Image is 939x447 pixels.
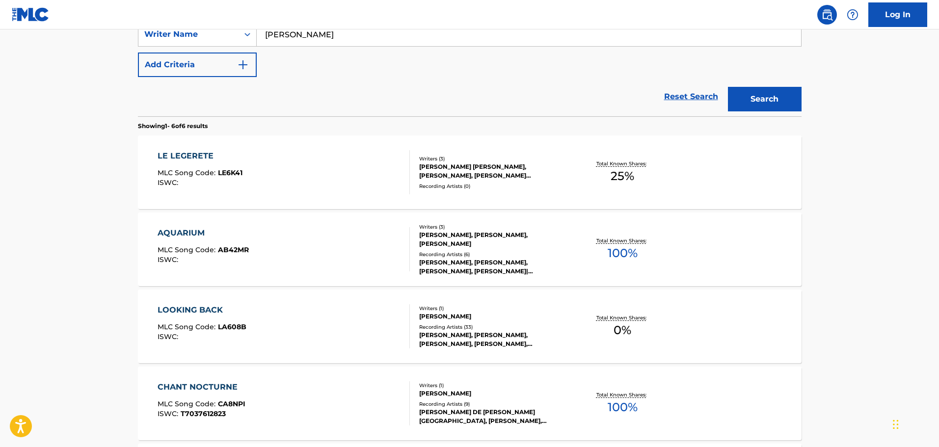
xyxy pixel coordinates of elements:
[608,398,638,416] span: 100 %
[158,150,242,162] div: LE LEGERETE
[218,322,246,331] span: LA608B
[218,168,242,177] span: LE6K41
[890,400,939,447] iframe: Chat Widget
[218,399,245,408] span: CA8NPI
[181,409,226,418] span: T7037612823
[138,22,802,116] form: Search Form
[419,389,567,398] div: [PERSON_NAME]
[158,168,218,177] span: MLC Song Code :
[419,400,567,408] div: Recording Artists ( 9 )
[419,323,567,331] div: Recording Artists ( 33 )
[419,258,567,276] div: [PERSON_NAME], [PERSON_NAME], [PERSON_NAME], [PERSON_NAME]|[PERSON_NAME], [PERSON_NAME] & [PERSON...
[158,409,181,418] span: ISWC :
[237,59,249,71] img: 9d2ae6d4665cec9f34b9.svg
[158,304,246,316] div: LOOKING BACK
[158,227,249,239] div: AQUARIUM
[158,332,181,341] span: ISWC :
[868,2,927,27] a: Log In
[138,122,208,131] p: Showing 1 - 6 of 6 results
[144,28,233,40] div: Writer Name
[419,162,567,180] div: [PERSON_NAME] [PERSON_NAME], [PERSON_NAME], [PERSON_NAME] [PERSON_NAME] TRONCHOT
[419,155,567,162] div: Writers ( 3 )
[419,382,567,389] div: Writers ( 1 )
[659,86,723,107] a: Reset Search
[138,53,257,77] button: Add Criteria
[419,331,567,348] div: [PERSON_NAME], [PERSON_NAME], [PERSON_NAME], [PERSON_NAME], [PERSON_NAME]
[596,237,649,244] p: Total Known Shares:
[419,183,567,190] div: Recording Artists ( 0 )
[817,5,837,25] a: Public Search
[12,7,50,22] img: MLC Logo
[138,212,802,286] a: AQUARIUMMLC Song Code:AB42MRISWC:Writers (3)[PERSON_NAME], [PERSON_NAME], [PERSON_NAME]Recording ...
[218,245,249,254] span: AB42MR
[419,305,567,312] div: Writers ( 1 )
[596,160,649,167] p: Total Known Shares:
[821,9,833,21] img: search
[158,245,218,254] span: MLC Song Code :
[158,399,218,408] span: MLC Song Code :
[843,5,862,25] div: Help
[419,231,567,248] div: [PERSON_NAME], [PERSON_NAME], [PERSON_NAME]
[158,322,218,331] span: MLC Song Code :
[419,408,567,425] div: [PERSON_NAME] DE [PERSON_NAME][GEOGRAPHIC_DATA], [PERSON_NAME],[PERSON_NAME][GEOGRAPHIC_DATA][PER...
[614,321,631,339] span: 0 %
[611,167,634,185] span: 25 %
[138,367,802,440] a: CHANT NOCTURNEMLC Song Code:CA8NPIISWC:T7037612823Writers (1)[PERSON_NAME]Recording Artists (9)[P...
[596,314,649,321] p: Total Known Shares:
[158,255,181,264] span: ISWC :
[138,135,802,209] a: LE LEGERETEMLC Song Code:LE6K41ISWC:Writers (3)[PERSON_NAME] [PERSON_NAME], [PERSON_NAME], [PERSO...
[893,410,899,439] div: Drag
[728,87,802,111] button: Search
[419,312,567,321] div: [PERSON_NAME]
[596,391,649,398] p: Total Known Shares:
[419,251,567,258] div: Recording Artists ( 6 )
[419,223,567,231] div: Writers ( 3 )
[138,289,802,363] a: LOOKING BACKMLC Song Code:LA608BISWC:Writers (1)[PERSON_NAME]Recording Artists (33)[PERSON_NAME],...
[608,244,638,262] span: 100 %
[847,9,859,21] img: help
[158,381,245,393] div: CHANT NOCTURNE
[158,178,181,187] span: ISWC :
